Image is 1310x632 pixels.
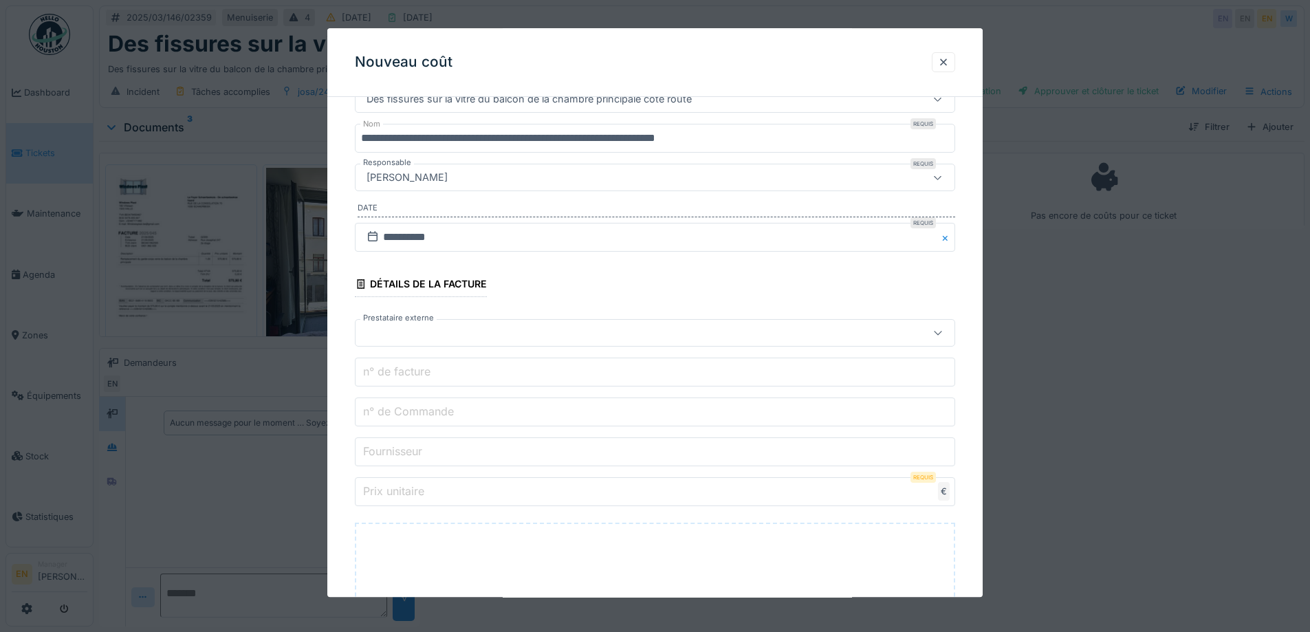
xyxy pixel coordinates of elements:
[360,483,427,500] label: Prix unitaire
[361,171,453,186] div: [PERSON_NAME]
[361,92,697,107] div: Des fissures sur la vitre du balcon de la chambre principale coté route
[360,364,433,380] label: n° de facture
[360,157,414,169] label: Responsable
[910,217,936,228] div: Requis
[355,54,452,71] h3: Nouveau coût
[940,223,955,252] button: Close
[910,119,936,130] div: Requis
[358,203,955,218] label: Date
[360,119,383,131] label: Nom
[938,483,950,501] div: €
[360,444,425,460] label: Fournisseur
[360,404,457,420] label: n° de Commande
[910,472,936,483] div: Requis
[355,274,487,297] div: Détails de la facture
[910,159,936,170] div: Requis
[360,313,437,325] label: Prestataire externe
